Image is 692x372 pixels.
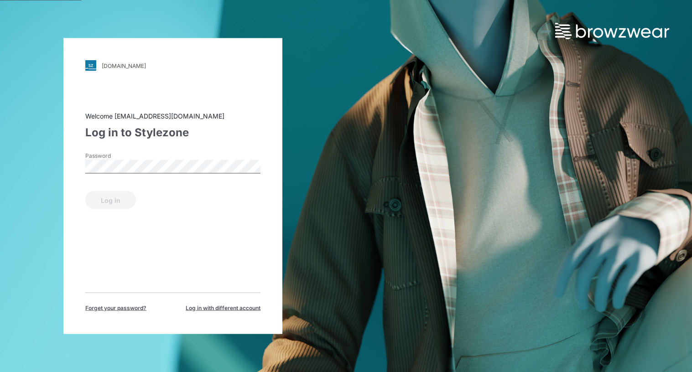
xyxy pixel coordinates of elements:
[102,62,146,69] div: [DOMAIN_NAME]
[186,304,260,312] span: Log in with different account
[85,124,260,141] div: Log in to Stylezone
[85,304,146,312] span: Forget your password?
[555,23,669,39] img: browzwear-logo.73288ffb.svg
[85,60,260,71] a: [DOMAIN_NAME]
[85,152,149,160] label: Password
[85,60,96,71] img: svg+xml;base64,PHN2ZyB3aWR0aD0iMjgiIGhlaWdodD0iMjgiIHZpZXdCb3g9IjAgMCAyOCAyOCIgZmlsbD0ibm9uZSIgeG...
[85,111,260,121] div: Welcome [EMAIL_ADDRESS][DOMAIN_NAME]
